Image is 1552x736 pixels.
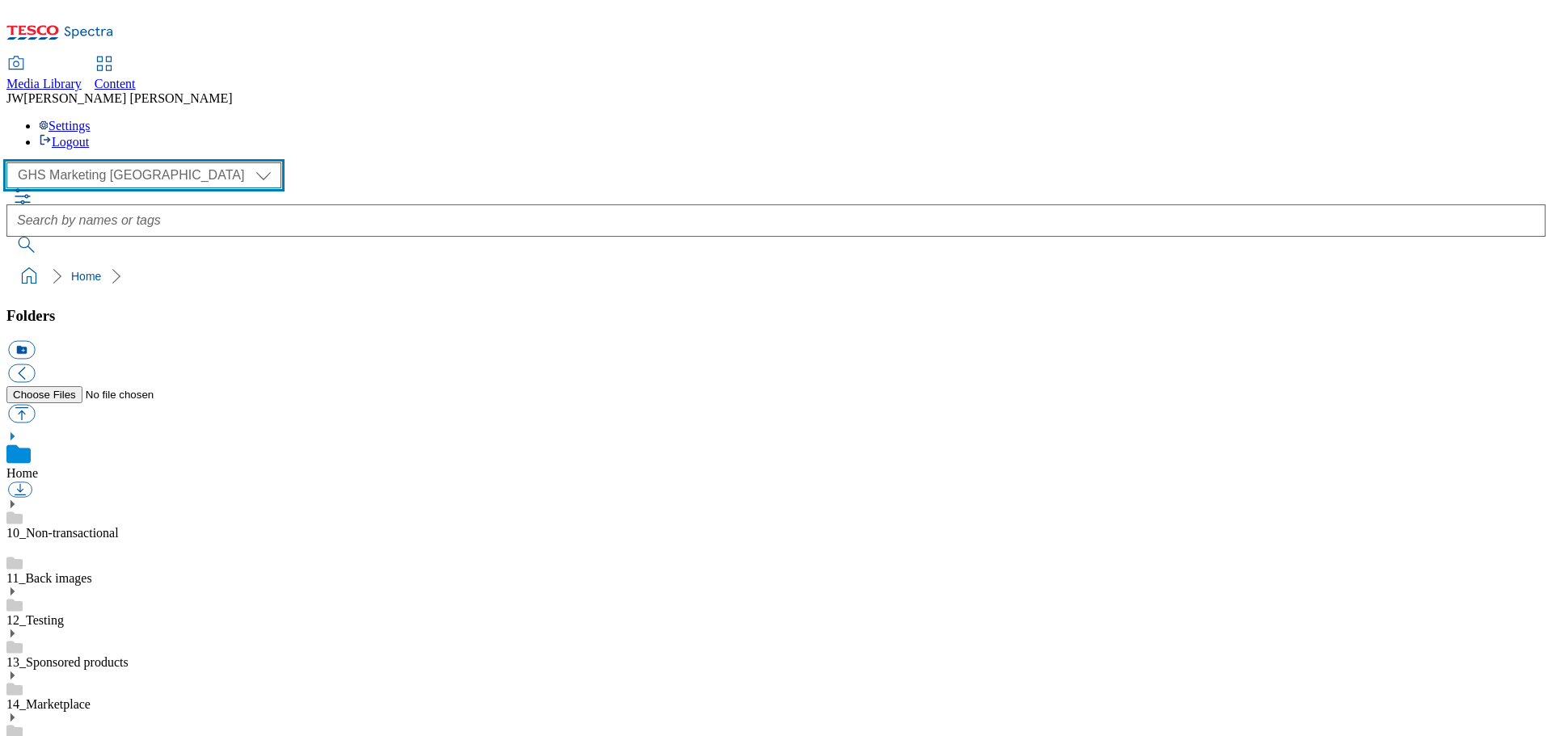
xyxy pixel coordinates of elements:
a: Home [71,270,101,283]
a: Media Library [6,57,82,91]
a: 11_Back images [6,571,92,585]
a: 12_Testing [6,613,64,627]
a: Settings [39,119,91,132]
a: 10_Non-transactional [6,526,119,540]
a: home [16,263,42,289]
a: Home [6,466,38,480]
span: Media Library [6,77,82,90]
a: Content [95,57,136,91]
input: Search by names or tags [6,204,1546,237]
a: 14_Marketplace [6,697,91,711]
span: [PERSON_NAME] [PERSON_NAME] [23,91,232,105]
h3: Folders [6,307,1546,325]
span: JW [6,91,23,105]
a: Logout [39,135,89,149]
nav: breadcrumb [6,261,1546,292]
a: 13_Sponsored products [6,655,129,669]
span: Content [95,77,136,90]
